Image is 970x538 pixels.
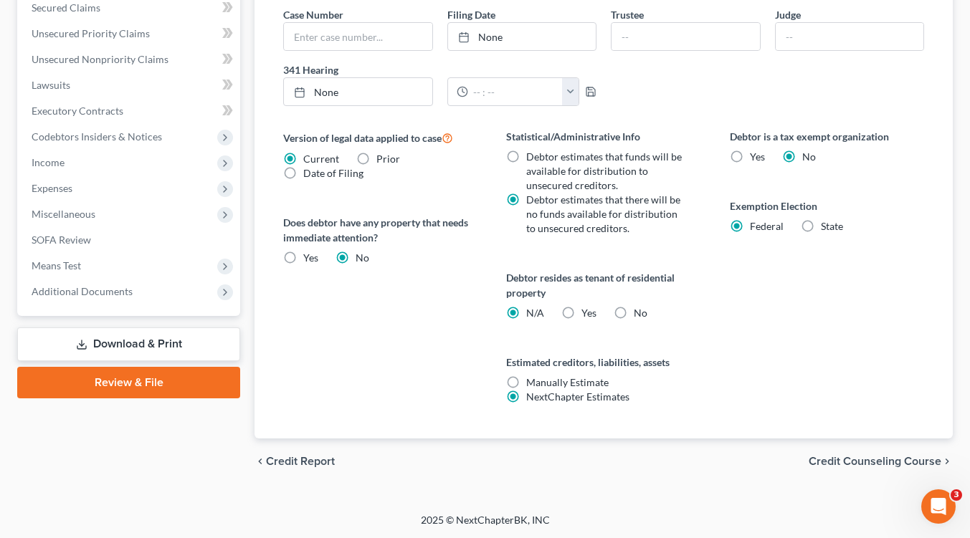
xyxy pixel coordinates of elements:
[283,215,477,245] label: Does debtor have any property that needs immediate attention?
[526,150,682,191] span: Debtor estimates that funds will be available for distribution to unsecured creditors.
[776,23,923,50] input: --
[32,285,133,297] span: Additional Documents
[802,150,816,163] span: No
[526,376,609,388] span: Manually Estimate
[303,167,363,179] span: Date of Filing
[526,193,680,234] span: Debtor estimates that there will be no funds available for distribution to unsecured creditors.
[730,198,924,213] label: Exemption Election
[468,78,563,105] input: -- : --
[376,153,400,165] span: Prior
[32,79,70,91] span: Lawsuits
[303,153,339,165] span: Current
[20,98,240,124] a: Executory Contracts
[951,489,962,501] span: 3
[448,23,596,50] a: None
[32,130,162,143] span: Codebtors Insiders & Notices
[32,27,150,39] span: Unsecured Priority Claims
[526,307,544,319] span: N/A
[17,327,240,361] a: Download & Print
[283,7,343,22] label: Case Number
[32,156,65,168] span: Income
[284,23,432,50] input: Enter case number...
[821,220,843,232] span: State
[284,78,432,105] a: None
[20,72,240,98] a: Lawsuits
[506,129,700,144] label: Statistical/Administrative Info
[32,53,168,65] span: Unsecured Nonpriority Claims
[750,150,765,163] span: Yes
[20,47,240,72] a: Unsecured Nonpriority Claims
[941,456,953,467] i: chevron_right
[17,367,240,398] a: Review & File
[526,390,629,403] span: NextChapter Estimates
[750,220,784,232] span: Federal
[20,227,240,253] a: SOFA Review
[611,7,644,22] label: Trustee
[266,456,335,467] span: Credit Report
[303,251,318,264] span: Yes
[32,234,91,246] span: SOFA Review
[32,259,81,272] span: Means Test
[612,23,759,50] input: --
[921,489,956,524] iframe: Intercom live chat
[32,208,95,220] span: Miscellaneous
[809,456,953,467] button: Credit Counseling Course chevron_right
[283,129,477,146] label: Version of legal data applied to case
[255,456,266,467] i: chevron_left
[276,62,604,77] label: 341 Hearing
[634,307,647,319] span: No
[447,7,495,22] label: Filing Date
[809,456,941,467] span: Credit Counseling Course
[506,270,700,300] label: Debtor resides as tenant of residential property
[581,307,596,319] span: Yes
[506,355,700,370] label: Estimated creditors, liabilities, assets
[775,7,801,22] label: Judge
[730,129,924,144] label: Debtor is a tax exempt organization
[356,251,369,264] span: No
[32,182,72,194] span: Expenses
[255,456,335,467] button: chevron_left Credit Report
[32,1,100,14] span: Secured Claims
[20,21,240,47] a: Unsecured Priority Claims
[32,105,123,117] span: Executory Contracts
